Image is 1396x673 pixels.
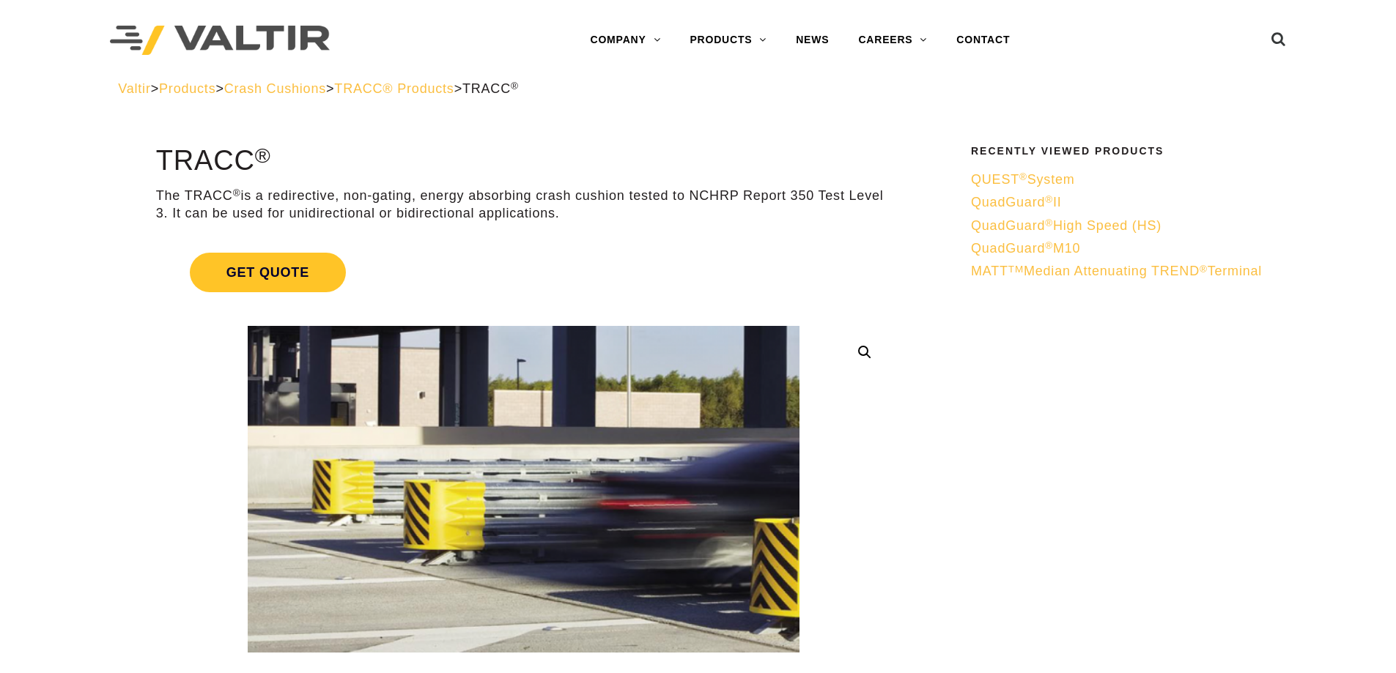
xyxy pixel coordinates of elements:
span: QuadGuard High Speed (HS) [971,218,1162,233]
a: QuadGuard®II [971,194,1268,211]
a: NEWS [781,26,843,55]
span: Get Quote [190,253,346,292]
sup: ® [1045,217,1053,228]
sup: ® [1045,194,1053,205]
a: Valtir [118,81,150,96]
a: Products [159,81,215,96]
a: QUEST®System [971,171,1268,188]
a: QuadGuard®High Speed (HS) [971,217,1268,234]
sup: TM [1008,264,1024,275]
span: QuadGuard II [971,195,1062,209]
span: MATT Median Attenuating TREND Terminal [971,264,1262,278]
span: TRACC [462,81,519,96]
h1: TRACC [156,146,891,176]
a: COMPANY [575,26,675,55]
span: QuadGuard M10 [971,241,1080,256]
a: Get Quote [156,235,891,310]
a: CONTACT [942,26,1024,55]
a: MATTTMMedian Attenuating TREND®Terminal [971,263,1268,280]
a: Crash Cushions [224,81,326,96]
p: The TRACC is a redirective, non-gating, energy absorbing crash cushion tested to NCHRP Report 350... [156,187,891,222]
div: > > > > [118,81,1278,97]
sup: ® [1200,264,1208,275]
a: CAREERS [843,26,942,55]
span: QUEST System [971,172,1075,187]
img: Valtir [110,26,330,56]
sup: ® [511,81,519,92]
h2: Recently Viewed Products [971,146,1268,157]
sup: ® [233,187,241,198]
sup: ® [1045,240,1053,251]
a: QuadGuard®M10 [971,240,1268,257]
a: PRODUCTS [675,26,781,55]
a: TRACC® Products [334,81,454,96]
sup: ® [255,144,271,167]
sup: ® [1019,171,1027,182]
